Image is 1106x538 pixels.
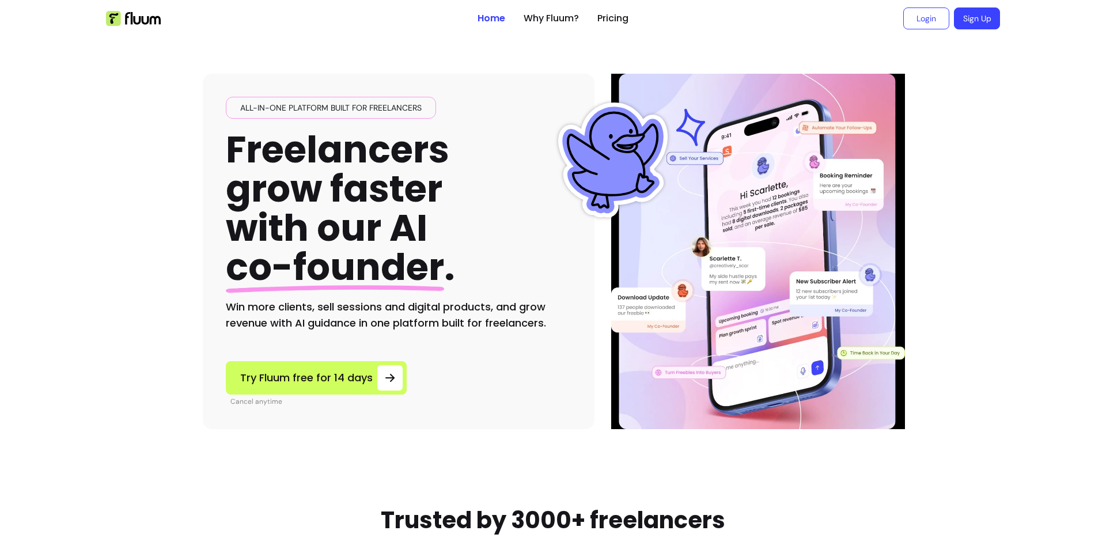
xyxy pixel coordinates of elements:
[226,361,407,395] a: Try Fluum free for 14 days
[524,12,579,25] a: Why Fluum?
[226,241,444,293] span: co-founder
[597,12,628,25] a: Pricing
[903,7,949,29] a: Login
[240,370,373,386] span: Try Fluum free for 14 days
[236,102,426,113] span: All-in-one platform built for freelancers
[106,11,161,26] img: Fluum Logo
[226,299,571,331] h2: Win more clients, sell sessions and digital products, and grow revenue with AI guidance in one pl...
[555,103,671,218] img: Fluum Duck sticker
[954,7,1000,29] a: Sign Up
[478,12,505,25] a: Home
[613,74,903,429] img: Illustration of Fluum AI Co-Founder on a smartphone, showing solo business performance insights s...
[230,397,407,406] p: Cancel anytime
[226,130,455,287] h1: Freelancers grow faster with our AI .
